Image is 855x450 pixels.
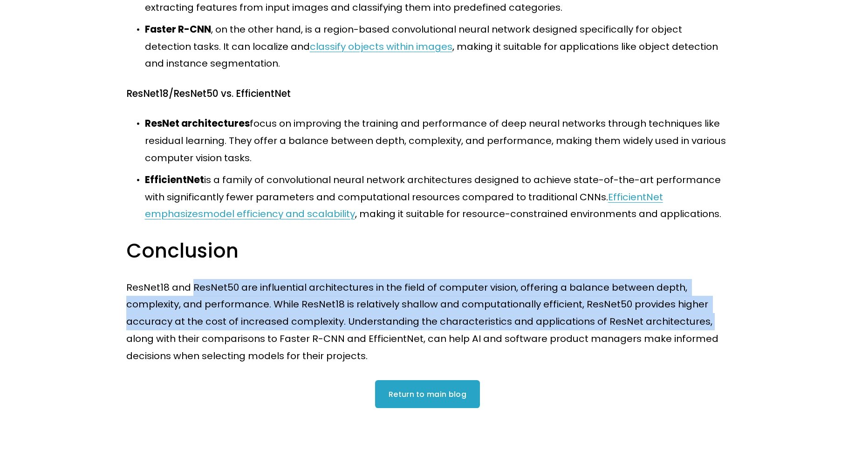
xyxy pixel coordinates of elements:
[145,173,204,186] strong: EfficientNet
[126,238,729,264] h3: Conclusion
[126,87,729,100] h4: ResNet18/ResNet50 vs. EfficientNet
[145,115,729,166] p: focus on improving the training and performance of deep neural networks through techniques like r...
[375,380,480,408] a: Return to main blog
[145,23,211,36] strong: Faster R-CNN
[203,207,355,220] a: model efficiency and scalability
[145,21,729,72] p: , on the other hand, is a region-based convolutional neural network designed specifically for obj...
[126,279,729,365] p: ResNet18 and ResNet50 are influential architectures in the field of computer vision, offering a b...
[310,40,452,53] a: classify objects within images
[145,117,250,130] strong: ResNet architectures
[145,171,729,223] p: is a family of convolutional neural network architectures designed to achieve state-of-the-art pe...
